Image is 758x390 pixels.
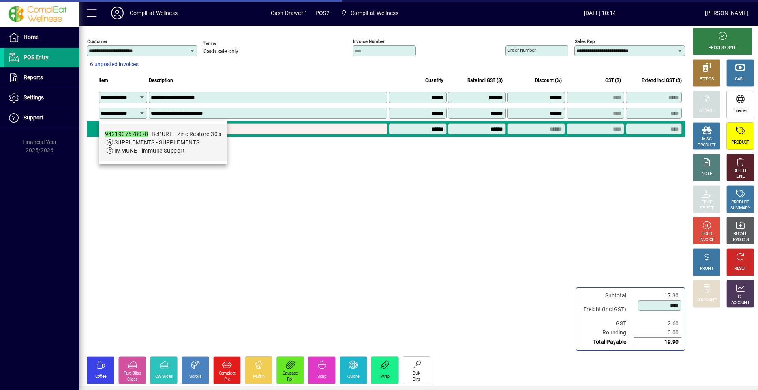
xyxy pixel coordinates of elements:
div: LINE [736,174,744,180]
a: Support [4,108,79,128]
div: Pure Bliss [124,371,141,377]
div: CASH [735,77,745,82]
mat-label: Order number [507,47,536,53]
td: 0.00 [634,328,681,338]
div: EFTPOS [700,77,714,82]
div: PROFIT [700,266,713,272]
a: Home [4,28,79,47]
div: MISC [702,136,711,142]
span: IMMUNE - immune Support [114,147,185,154]
a: Settings [4,88,79,108]
mat-label: Sales rep [575,39,595,44]
span: SUPPLEMENTS - SUPPLEMENTS [114,139,199,146]
div: - BePURE - Zinc Restore 30's [105,130,221,138]
div: CHARGE [699,108,715,114]
div: Bulk [413,371,420,377]
div: Scrolls [189,374,201,380]
span: Description [149,76,173,85]
td: Total Payable [580,338,634,347]
span: Item [99,76,108,85]
span: Cash sale only [203,49,238,55]
span: Home [24,34,38,40]
div: Compleat [219,371,235,377]
div: PROCESS SALE [709,45,736,51]
div: CW Slices [155,374,173,380]
div: HOLD [702,231,712,237]
div: DELETE [734,168,747,174]
span: Support [24,114,43,121]
div: Slices [127,377,138,383]
span: Cash Drawer 1 [271,7,308,19]
div: PRICE [702,200,712,205]
div: [PERSON_NAME] [705,7,748,19]
div: Soup [317,374,326,380]
mat-label: Invoice number [353,39,385,44]
div: DISCOUNT [697,297,716,303]
div: Roll [287,377,293,383]
span: Quantity [425,76,443,85]
span: Discount (%) [535,76,562,85]
div: INVOICE [699,237,714,243]
div: Internet [734,108,747,114]
div: INVOICES [732,237,749,243]
div: ACCOUNT [731,300,749,306]
div: Sausage [283,371,298,377]
mat-option: 9421907678078 - BePURE - Zinc Restore 30's [99,124,227,161]
div: Coffee [95,374,107,380]
button: 6 unposted invoices [87,58,142,72]
div: Wrap [380,374,389,380]
em: 9421907678078 [105,131,148,137]
div: SELECT [700,205,714,211]
div: Quiche [347,374,360,380]
span: Terms [203,41,251,46]
div: PRODUCT [731,140,749,146]
div: PRODUCT [731,200,749,205]
span: POS2 [315,7,330,19]
td: Subtotal [580,291,634,300]
span: Settings [24,94,44,101]
div: Pie [224,377,230,383]
button: Profile [105,6,130,20]
td: 17.30 [634,291,681,300]
td: GST [580,319,634,328]
span: Extend incl GST ($) [642,76,682,85]
span: [DATE] 10:14 [495,7,705,19]
td: 2.60 [634,319,681,328]
span: Reports [24,74,43,80]
div: Muffin [253,374,265,380]
td: Rounding [580,328,634,338]
span: ComplEat Wellness [338,6,402,20]
div: Bins [413,377,420,383]
a: Reports [4,68,79,88]
div: RESET [734,266,746,272]
div: ComplEat Wellness [130,7,178,19]
span: ComplEat Wellness [351,7,398,19]
span: POS Entry [24,54,49,60]
span: GST ($) [605,76,621,85]
mat-label: Customer [87,39,107,44]
div: SUMMARY [730,205,750,211]
div: NOTE [702,171,712,177]
div: GL [738,294,743,300]
span: 6 unposted invoices [90,60,139,69]
div: PRODUCT [698,142,715,148]
td: 19.90 [634,338,681,347]
td: Freight (Incl GST) [580,300,634,319]
span: Rate incl GST ($) [467,76,503,85]
div: RECALL [734,231,747,237]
